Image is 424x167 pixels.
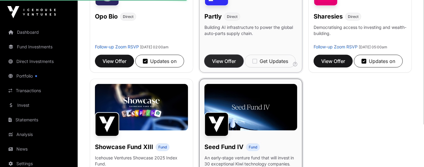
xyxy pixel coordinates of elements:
[95,143,153,151] h1: Showcase Fund XIII
[5,40,73,54] a: Fund Investments
[5,26,73,39] a: Dashboard
[5,142,73,156] a: News
[95,155,188,167] p: Icehouse Ventures Showcase 2025 Index Fund.
[143,57,177,65] div: Updates on
[314,55,353,68] button: View Offer
[245,55,296,68] button: Get Updates
[354,55,403,68] button: Updates on
[123,14,133,19] span: Direct
[5,99,73,112] a: Invest
[204,84,298,130] img: Seed-Fund-4_Banner.jpg
[212,57,236,65] span: View Offer
[204,24,298,44] p: Building AI infrastructure to power the global auto-parts supply chain.
[314,24,407,44] p: Democratising access to investing and wealth-building.
[95,112,119,137] img: Showcase Fund XIII
[7,6,56,18] img: Icehouse Ventures Logo
[321,57,345,65] span: View Offer
[103,57,126,65] span: View Offer
[95,12,118,21] h1: Opo Bio
[314,44,358,49] a: Follow-up Zoom RSVP
[227,14,237,19] span: Direct
[5,69,73,83] a: Portfolio
[5,55,73,68] a: Direct Investments
[252,57,288,65] div: Get Updates
[135,55,184,68] button: Updates on
[5,113,73,127] a: Statements
[204,155,298,167] p: An early-stage venture fund that will invest in 30 exceptional Kiwi technology companies.
[394,138,424,167] iframe: Chat Widget
[204,143,244,151] h1: Seed Fund IV
[5,84,73,97] a: Transactions
[140,45,169,49] span: [DATE] 02:00am
[204,12,222,21] h1: Partly
[362,57,395,65] div: Updates on
[5,128,73,141] a: Analysis
[204,112,229,137] img: Seed Fund IV
[314,12,343,21] h1: Sharesies
[204,55,244,68] button: View Offer
[249,145,257,150] span: Fund
[95,44,139,49] a: Follow-up Zoom RSVP
[348,14,358,19] span: Direct
[158,145,167,150] span: Fund
[95,55,134,68] button: View Offer
[95,84,188,130] img: Showcase-Fund-Banner-1.jpg
[359,45,387,49] span: [DATE] 05:00am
